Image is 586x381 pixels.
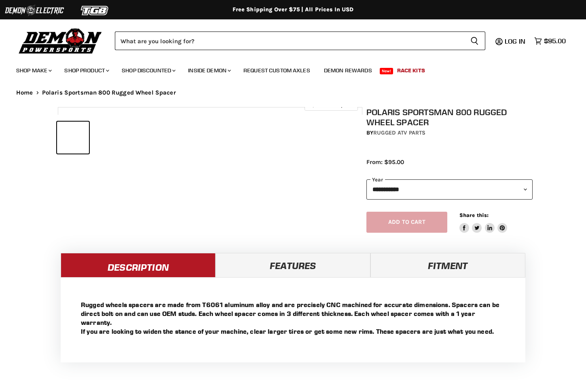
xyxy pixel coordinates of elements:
[391,62,431,79] a: Race Kits
[373,129,425,136] a: Rugged ATV Parts
[16,26,105,55] img: Demon Powersports
[115,32,464,50] input: Search
[530,35,570,47] a: $95.00
[237,62,316,79] a: Request Custom Axles
[91,122,123,154] button: Polaris Sportsman 800 Rugged Wheel Spacer thumbnail
[459,212,508,233] aside: Share this:
[505,37,525,45] span: Log in
[544,37,566,45] span: $95.00
[81,300,505,336] p: Rugged wheels spacers are made from T6061 aluminum alloy and are precisely CNC machined for accur...
[380,68,393,74] span: New!
[309,102,353,108] span: Click to expand
[10,59,564,79] ul: Main menu
[57,122,89,154] button: Polaris Sportsman 800 Rugged Wheel Spacer thumbnail
[65,3,125,18] img: TGB Logo 2
[501,38,530,45] a: Log in
[366,128,533,137] div: by
[16,89,33,96] a: Home
[366,107,533,127] h1: Polaris Sportsman 800 Rugged Wheel Spacer
[182,62,236,79] a: Inside Demon
[216,253,370,277] a: Features
[115,32,485,50] form: Product
[42,89,176,96] span: Polaris Sportsman 800 Rugged Wheel Spacer
[318,62,378,79] a: Demon Rewards
[366,158,404,166] span: From: $95.00
[10,62,57,79] a: Shop Make
[459,212,489,218] span: Share this:
[61,253,216,277] a: Description
[4,3,65,18] img: Demon Electric Logo 2
[116,62,180,79] a: Shop Discounted
[370,253,525,277] a: Fitment
[366,179,533,199] select: year
[58,62,114,79] a: Shop Product
[464,32,485,50] button: Search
